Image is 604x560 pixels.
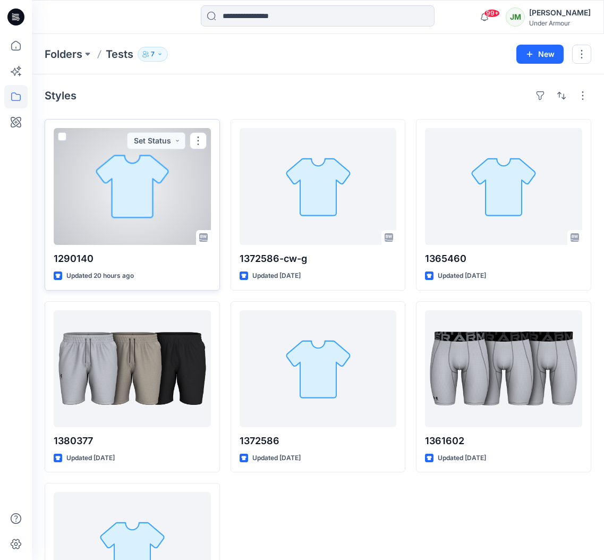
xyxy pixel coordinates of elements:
p: Updated [DATE] [252,453,301,464]
a: 1365460 [425,128,582,245]
p: 7 [151,48,155,60]
button: New [516,45,564,64]
div: JM [506,7,525,27]
div: Under Armour [529,19,591,27]
h4: Styles [45,89,76,102]
p: 1372586 [240,434,397,448]
p: Tests [106,47,133,62]
div: [PERSON_NAME] [529,6,591,19]
button: 7 [138,47,168,62]
p: 1365460 [425,251,582,266]
p: Updated [DATE] [252,270,301,282]
a: 1380377 [54,310,211,427]
p: Updated [DATE] [438,270,486,282]
a: 1290140 [54,128,211,245]
span: 99+ [484,9,500,18]
p: 1361602 [425,434,582,448]
a: 1372586 [240,310,397,427]
a: Folders [45,47,82,62]
p: Updated [DATE] [66,453,115,464]
a: 1361602 [425,310,582,427]
p: 1372586-cw-g [240,251,397,266]
p: Updated 20 hours ago [66,270,134,282]
p: Updated [DATE] [438,453,486,464]
p: 1290140 [54,251,211,266]
a: 1372586-cw-g [240,128,397,245]
p: 1380377 [54,434,211,448]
